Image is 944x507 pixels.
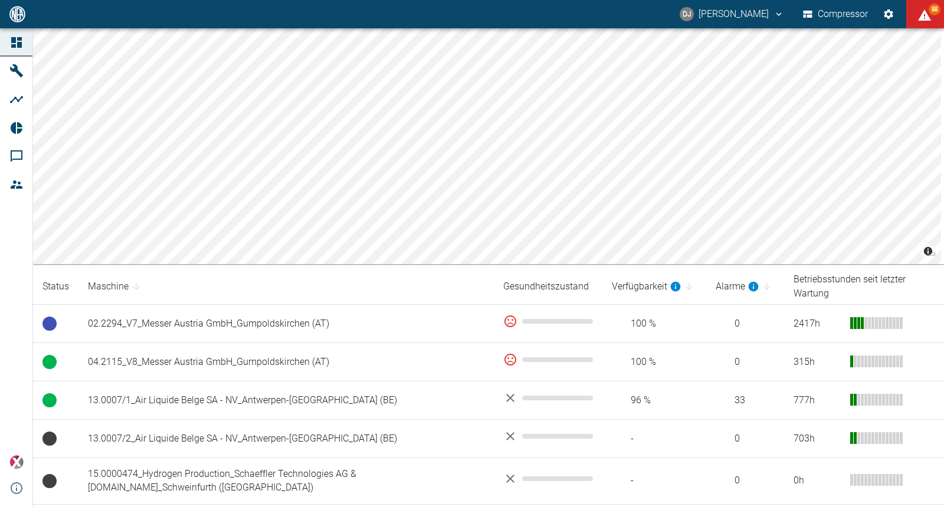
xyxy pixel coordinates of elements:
span: 0 [716,317,775,331]
span: 33 [716,394,775,407]
canvas: Map [33,28,941,264]
span: 96 % [612,394,697,407]
button: Einstellungen [878,4,899,25]
span: Betrieb [42,393,57,407]
div: 2417 h [794,317,841,331]
div: 777 h [794,394,841,407]
span: Keine Daten [42,432,57,446]
td: 13.0007/2_Air Liquide Belge SA - NV_Antwerpen-[GEOGRAPHIC_DATA] (BE) [78,420,494,458]
th: Status [33,269,78,305]
span: Betrieb [42,355,57,369]
span: Betriebsbereit [42,317,57,331]
span: 0 [716,355,775,369]
div: 703 h [794,432,841,446]
td: 02.2294_V7_Messer Austria GmbH_Gumpoldskirchen (AT) [78,305,494,343]
span: 88 [929,4,940,15]
div: No data [503,391,593,405]
span: Maschine [88,279,144,294]
button: david.jasper@nea-x.de [678,4,786,25]
span: 0 [716,474,775,488]
span: 0 [716,432,775,446]
span: 100 % [612,317,697,331]
img: Xplore Logo [9,455,24,469]
div: DJ [680,7,694,21]
th: Betriebsstunden seit letzter Wartung [784,269,944,305]
div: 0 % [503,314,593,328]
td: 13.0007/1_Air Liquide Belge SA - NV_Antwerpen-[GEOGRAPHIC_DATA] (BE) [78,381,494,420]
span: Keine Daten [42,474,57,488]
th: Gesundheitszustand [494,269,602,305]
td: 04.2115_V8_Messer Austria GmbH_Gumpoldskirchen (AT) [78,343,494,381]
img: logo [8,6,27,22]
div: No data [503,472,593,486]
div: berechnet für die letzten 7 Tage [612,279,681,294]
span: 100 % [612,355,697,369]
span: - [612,474,697,488]
div: 0 h [794,474,841,488]
span: - [612,432,697,446]
button: Compressor [801,4,871,25]
td: 15.0000474_Hydrogen Production_Schaeffler Technologies AG & [DOMAIN_NAME]_Schweinfurth ([GEOGRAPH... [78,458,494,505]
div: 0 % [503,353,593,367]
div: berechnet für die letzten 7 Tage [716,279,759,294]
div: No data [503,429,593,443]
div: 315 h [794,355,841,369]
